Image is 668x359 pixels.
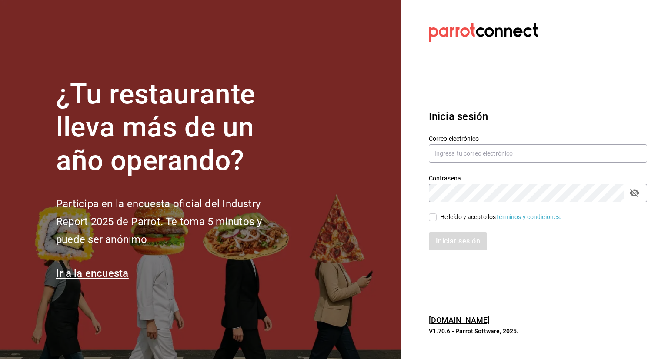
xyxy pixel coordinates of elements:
[429,109,647,124] h3: Inicia sesión
[429,135,647,141] label: Correo electrónico
[440,213,562,222] div: He leído y acepto los
[627,186,642,200] button: passwordField
[429,327,647,336] p: V1.70.6 - Parrot Software, 2025.
[496,213,561,220] a: Términos y condiciones.
[429,316,490,325] a: [DOMAIN_NAME]
[429,175,647,181] label: Contraseña
[56,195,291,248] h2: Participa en la encuesta oficial del Industry Report 2025 de Parrot. Te toma 5 minutos y puede se...
[56,78,291,178] h1: ¿Tu restaurante lleva más de un año operando?
[56,267,129,279] a: Ir a la encuesta
[429,144,647,163] input: Ingresa tu correo electrónico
